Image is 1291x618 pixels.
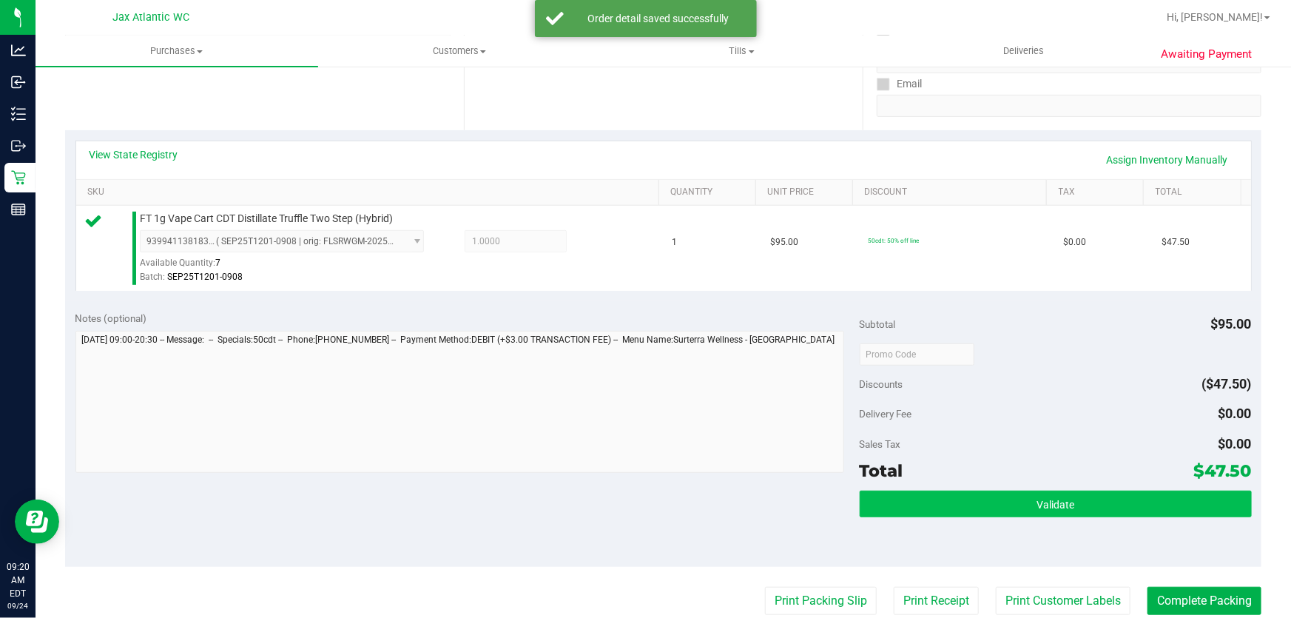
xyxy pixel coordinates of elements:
inline-svg: Inventory [11,107,26,121]
span: $95.00 [770,235,798,249]
button: Print Customer Labels [996,587,1130,615]
a: SKU [87,187,653,198]
span: $47.50 [1194,460,1252,481]
span: SEP25T1201-0908 [167,272,243,282]
span: 1 [673,235,678,249]
button: Print Packing Slip [765,587,877,615]
span: Total [860,460,903,481]
a: Unit Price [767,187,847,198]
button: Complete Packing [1147,587,1261,615]
div: Available Quantity: [140,252,439,281]
inline-svg: Analytics [11,43,26,58]
inline-svg: Retail [11,170,26,185]
span: 7 [215,258,220,268]
iframe: Resource center [15,500,59,544]
a: View State Registry [90,147,178,162]
span: Customers [319,44,600,58]
a: Assign Inventory Manually [1097,147,1238,172]
a: Quantity [670,187,750,198]
span: $95.00 [1211,316,1252,332]
span: Tills [601,44,883,58]
a: Discount [864,187,1041,198]
p: 09/24 [7,600,29,611]
a: Deliveries [883,36,1165,67]
inline-svg: Outbound [11,138,26,153]
span: Batch: [140,272,165,282]
span: $47.50 [1162,235,1190,249]
span: Jax Atlantic WC [112,11,189,24]
span: Sales Tax [860,438,901,450]
span: Deliveries [984,44,1065,58]
span: ($47.50) [1202,376,1252,392]
span: $0.00 [1064,235,1087,249]
a: Tills [601,36,883,67]
button: Validate [860,491,1252,517]
span: Validate [1036,499,1074,511]
a: Purchases [36,36,318,67]
inline-svg: Inbound [11,75,26,90]
label: Email [877,73,922,95]
a: Total [1156,187,1236,198]
a: Customers [318,36,601,67]
p: 09:20 AM EDT [7,560,29,600]
span: 50cdt: 50% off line [868,237,919,244]
span: Hi, [PERSON_NAME]! [1167,11,1263,23]
inline-svg: Reports [11,202,26,217]
span: $0.00 [1218,436,1252,451]
span: Awaiting Payment [1162,46,1253,63]
a: Tax [1059,187,1139,198]
span: Discounts [860,371,903,397]
span: Subtotal [860,318,896,330]
button: Print Receipt [894,587,979,615]
span: Notes (optional) [75,312,147,324]
div: Order detail saved successfully [572,11,746,26]
input: Promo Code [860,343,974,366]
span: FT 1g Vape Cart CDT Distillate Truffle Two Step (Hybrid) [140,212,393,226]
span: Delivery Fee [860,408,912,420]
span: Purchases [36,44,318,58]
span: $0.00 [1218,406,1252,421]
